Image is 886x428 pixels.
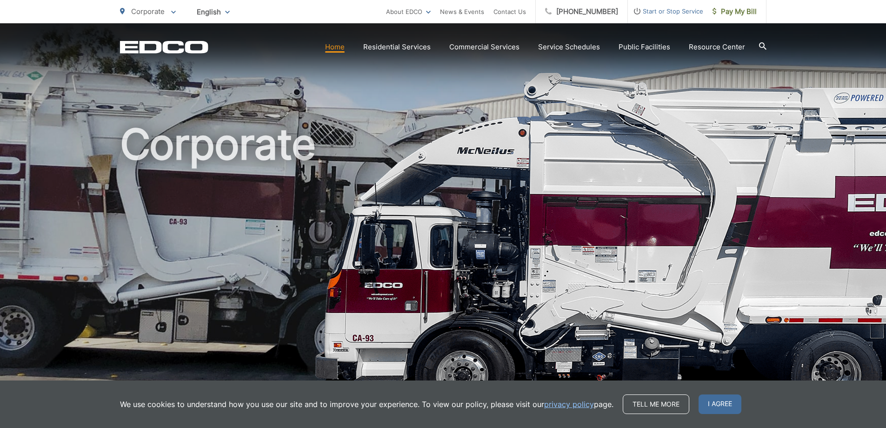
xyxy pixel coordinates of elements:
[493,6,526,17] a: Contact Us
[713,6,757,17] span: Pay My Bill
[363,41,431,53] a: Residential Services
[131,7,165,16] span: Corporate
[440,6,484,17] a: News & Events
[619,41,670,53] a: Public Facilities
[544,399,594,410] a: privacy policy
[538,41,600,53] a: Service Schedules
[386,6,431,17] a: About EDCO
[449,41,520,53] a: Commercial Services
[190,4,237,20] span: English
[699,394,741,414] span: I agree
[689,41,745,53] a: Resource Center
[325,41,345,53] a: Home
[120,399,613,410] p: We use cookies to understand how you use our site and to improve your experience. To view our pol...
[120,41,208,54] a: EDCD logo. Return to the homepage.
[623,394,689,414] a: Tell me more
[120,121,766,416] h1: Corporate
